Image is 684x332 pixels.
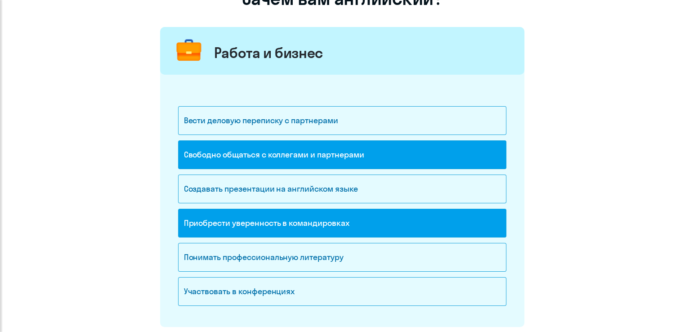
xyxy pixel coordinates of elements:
div: Работа и бизнес [214,44,323,62]
div: Свободно общаться с коллегами и партнерами [178,140,506,169]
div: Участвовать в конференциях [178,277,506,306]
div: Приобрести уверенность в командировках [178,209,506,238]
div: Вести деловую переписку с партнерами [178,106,506,135]
div: Понимать профессиональную литературу [178,243,506,272]
div: Создавать презентации на английском языке [178,175,506,203]
img: briefcase.png [172,34,206,67]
